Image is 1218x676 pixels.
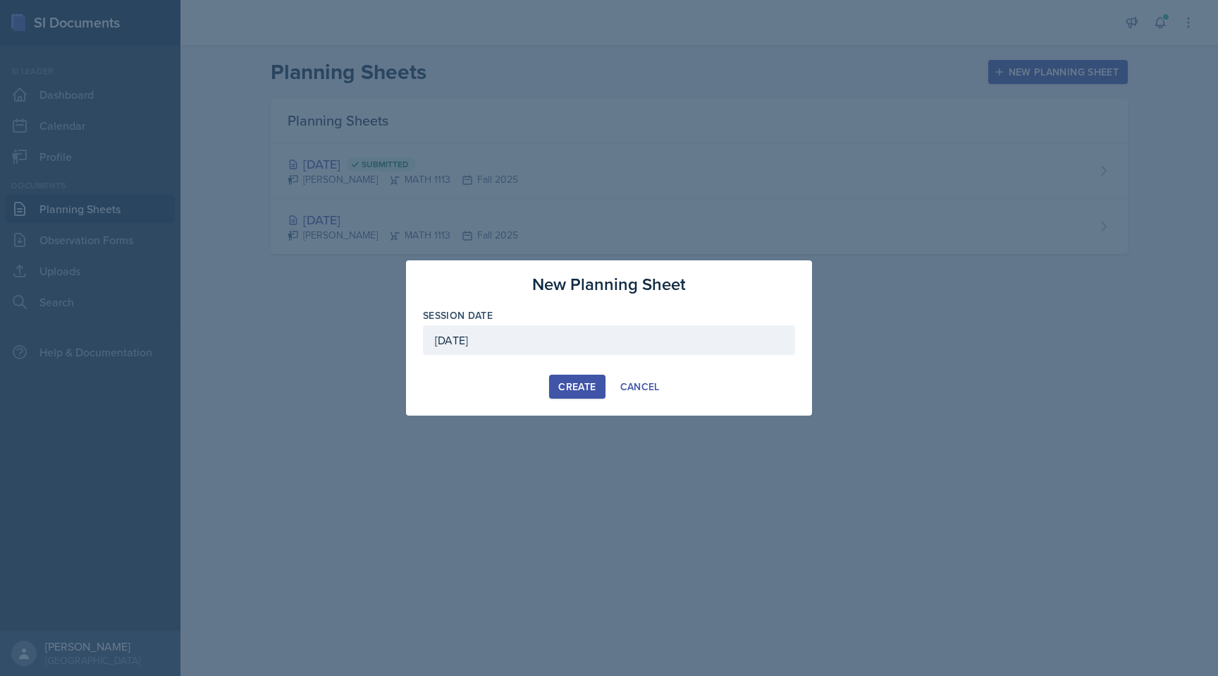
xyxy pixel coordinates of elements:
button: Cancel [611,375,669,399]
div: Cancel [620,381,660,392]
button: Create [549,375,605,399]
h3: New Planning Sheet [532,272,686,297]
div: Create [558,381,596,392]
label: Session Date [423,308,493,322]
